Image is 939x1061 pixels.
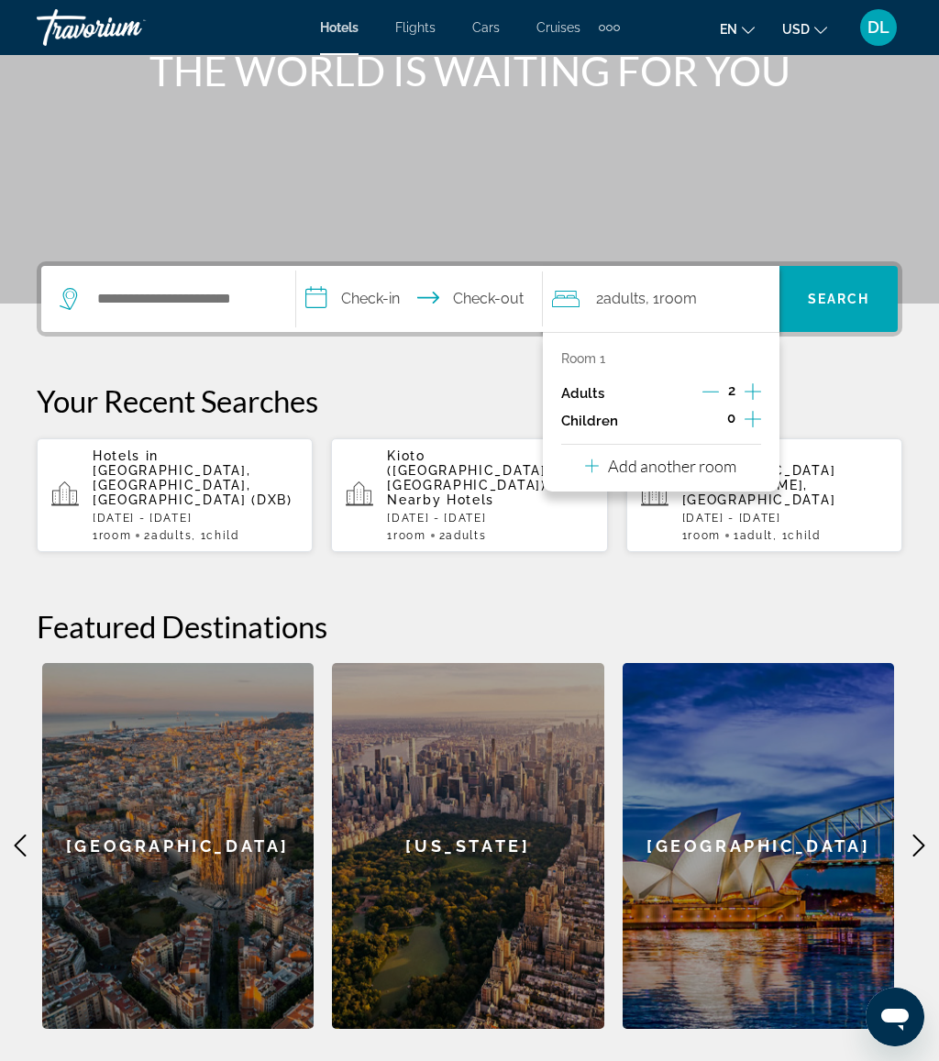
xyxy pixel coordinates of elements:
span: Kioto ([GEOGRAPHIC_DATA], [GEOGRAPHIC_DATA]) [387,448,550,492]
span: Room [688,529,721,542]
span: Adult [740,529,773,542]
a: New York[US_STATE] [332,663,604,1029]
span: 1 [93,529,131,542]
span: , 1 [646,286,697,312]
span: USD [782,22,810,37]
p: Adults [561,386,604,402]
a: Cruises [536,20,580,35]
span: 2 [144,529,192,542]
span: en [720,22,737,37]
span: Child [788,529,820,542]
button: Decrement adults [702,382,719,404]
span: Adults [603,290,646,307]
span: 0 [727,411,735,426]
span: Adults [446,529,486,542]
a: Flights [395,20,436,35]
button: Add another room [585,445,736,482]
button: Kioto ([GEOGRAPHIC_DATA], [GEOGRAPHIC_DATA]) and Nearby Hotels[DATE] - [DATE]1Room2Adults [331,437,607,553]
button: Search [779,266,898,332]
span: Room [393,529,426,542]
h2: Featured Destinations [37,608,902,645]
button: Hotels in [GEOGRAPHIC_DATA], [GEOGRAPHIC_DATA], [GEOGRAPHIC_DATA] (DXB)[DATE] - [DATE]1Room2Adult... [37,437,313,553]
p: Your Recent Searches [37,382,902,419]
button: Change currency [782,16,827,42]
div: Search widget [41,266,898,332]
button: Increment adults [745,380,761,407]
span: , 1 [773,529,820,542]
button: Select check in and out date [296,266,542,332]
span: Search [808,292,870,306]
button: Travelers: 2 adults, 0 children [543,266,779,332]
span: , 1 [192,529,238,542]
span: Room [659,290,697,307]
div: [GEOGRAPHIC_DATA] [42,663,315,1029]
span: 1 [734,529,773,542]
span: Child [206,529,238,542]
a: Barcelona[GEOGRAPHIC_DATA] [42,663,315,1029]
button: Hotels in [GEOGRAPHIC_DATA][PERSON_NAME], [GEOGRAPHIC_DATA][DATE] - [DATE]1Room1Adult, 1Child [626,437,902,553]
span: 2 [728,383,735,398]
a: Cars [472,20,500,35]
div: [GEOGRAPHIC_DATA] [623,663,895,1029]
a: Hotels [320,20,359,35]
h1: THE WORLD IS WAITING FOR YOU [126,47,813,94]
input: Search hotel destination [95,285,268,313]
span: Adults [151,529,192,542]
span: DL [867,18,889,37]
p: [DATE] - [DATE] [682,512,888,525]
span: and Nearby Hotels [387,478,579,507]
button: Change language [720,16,755,42]
button: Decrement children [701,410,718,432]
p: [DATE] - [DATE] [387,512,592,525]
a: Sydney[GEOGRAPHIC_DATA] [623,663,895,1029]
p: Children [561,414,618,429]
iframe: Botón para iniciar la ventana de mensajería [866,988,924,1046]
button: Extra navigation items [599,13,620,42]
span: 1 [682,529,721,542]
p: Add another room [608,456,736,476]
p: [DATE] - [DATE] [93,512,298,525]
span: Hotels in [93,448,159,463]
span: Room [99,529,132,542]
a: Travorium [37,4,220,51]
span: 1 [387,529,425,542]
div: [US_STATE] [332,663,604,1029]
span: 2 [596,286,646,312]
button: Increment children [745,407,761,435]
span: [GEOGRAPHIC_DATA], [GEOGRAPHIC_DATA], [GEOGRAPHIC_DATA] (DXB) [93,463,293,507]
button: User Menu [855,8,902,47]
span: 2 [439,529,487,542]
p: Room 1 [561,351,605,366]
